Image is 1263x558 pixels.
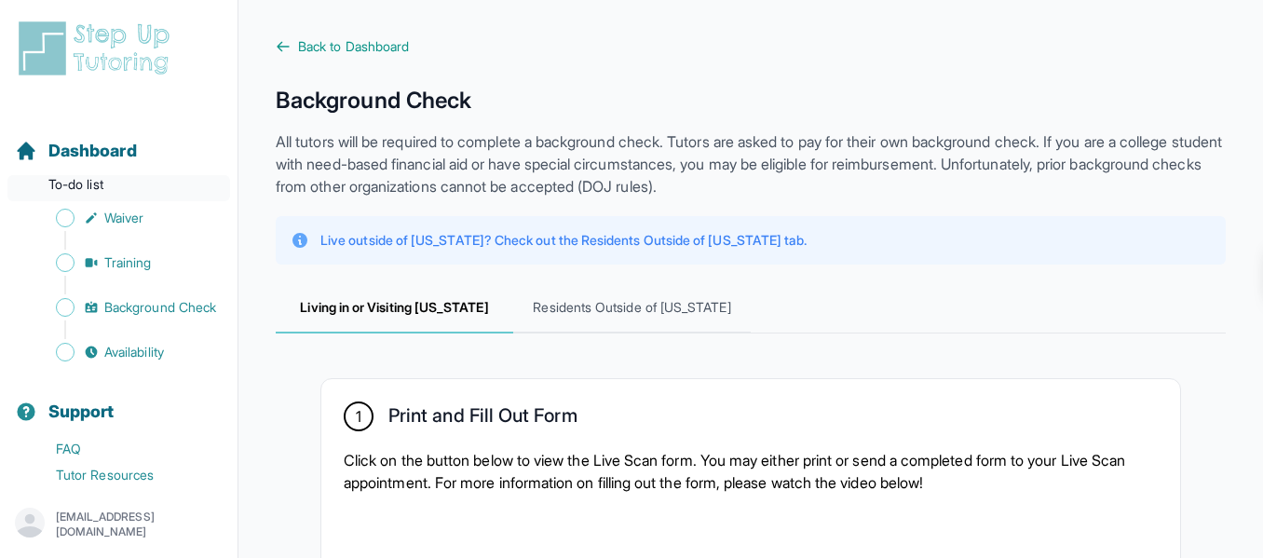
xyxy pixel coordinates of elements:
[513,283,751,333] span: Residents Outside of [US_STATE]
[56,510,223,539] p: [EMAIL_ADDRESS][DOMAIN_NAME]
[48,138,137,164] span: Dashboard
[320,231,807,250] p: Live outside of [US_STATE]? Check out the Residents Outside of [US_STATE] tab.
[388,404,577,434] h2: Print and Fill Out Form
[7,108,230,171] button: Dashboard
[276,283,513,333] span: Living in or Visiting [US_STATE]
[15,462,238,488] a: Tutor Resources
[276,37,1226,56] a: Back to Dashboard
[276,86,1226,116] h1: Background Check
[104,209,143,227] span: Waiver
[276,130,1226,197] p: All tutors will be required to complete a background check. Tutors are asked to pay for their own...
[15,205,238,231] a: Waiver
[15,250,238,276] a: Training
[48,399,115,425] span: Support
[15,138,137,164] a: Dashboard
[15,508,223,541] button: [EMAIL_ADDRESS][DOMAIN_NAME]
[104,343,164,361] span: Availability
[298,37,409,56] span: Back to Dashboard
[276,283,1226,333] nav: Tabs
[15,488,238,533] a: Meet with Onboarding Support
[15,294,238,320] a: Background Check
[7,369,230,432] button: Support
[15,339,238,365] a: Availability
[15,19,181,78] img: logo
[356,405,361,428] span: 1
[344,449,1158,494] p: Click on the button below to view the Live Scan form. You may either print or send a completed fo...
[104,253,152,272] span: Training
[15,436,238,462] a: FAQ
[104,298,216,317] span: Background Check
[7,175,230,201] p: To-do list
